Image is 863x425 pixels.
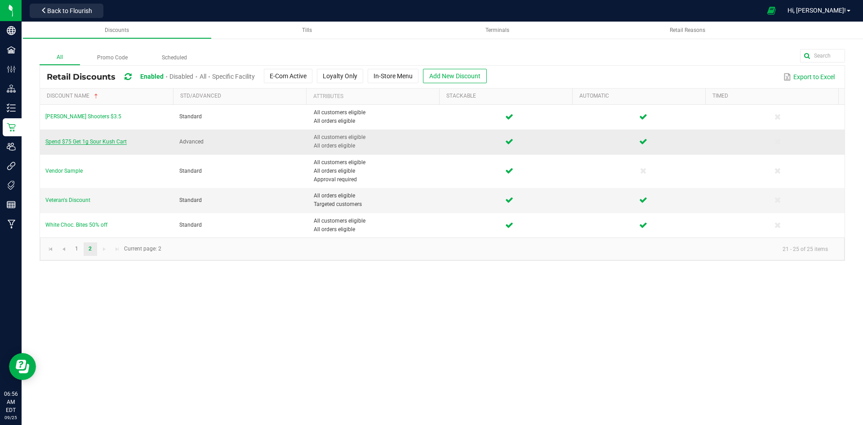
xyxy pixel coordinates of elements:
span: Specific Facility [212,73,255,80]
input: Search [800,49,845,63]
span: Standard [179,168,202,174]
span: All customers eligible [314,133,437,142]
span: Go to the first page [47,246,54,253]
inline-svg: Tags [7,181,16,190]
span: All orders eligible [314,142,437,150]
a: TimedSortable [712,93,835,100]
a: Go to the previous page [57,242,70,256]
inline-svg: Reports [7,200,16,209]
span: Enabled [140,73,164,80]
inline-svg: Integrations [7,161,16,170]
span: All customers eligible [314,217,437,225]
span: Disabled [169,73,193,80]
iframe: Resource center [9,353,36,380]
span: All orders eligible [314,167,437,175]
span: All orders eligible [314,225,437,234]
span: Go to the previous page [60,246,67,253]
span: Discounts [105,27,129,33]
span: Standard [179,197,202,203]
span: Vendor Sample [45,168,83,174]
kendo-pager: Current page: 2 [40,237,845,260]
div: Retail Discounts [47,69,494,85]
inline-svg: Inventory [7,103,16,112]
label: Scheduled [145,51,204,65]
span: Targeted customers [314,200,437,209]
a: Page 2 [84,242,97,256]
span: All customers eligible [314,108,437,117]
button: Add New Discount [423,69,487,83]
span: All customers eligible [314,158,437,167]
label: All [40,50,80,65]
label: Promo Code [80,51,145,65]
kendo-pager-info: 21 - 25 of 25 items [167,242,835,256]
button: Export to Excel [781,69,837,85]
span: Spend $75 Get 1g Sour Kush Cart [45,139,127,145]
span: Standard [179,113,202,120]
span: Sortable [93,93,100,100]
span: Hi, [PERSON_NAME]! [787,7,846,14]
span: All orders eligible [314,117,437,125]
button: E-Com Active [264,69,312,83]
button: Loyalty Only [317,69,363,83]
span: Back to Flourish [47,7,92,14]
a: AutomaticSortable [579,93,702,100]
inline-svg: Manufacturing [7,219,16,228]
button: In-Store Menu [368,69,418,83]
span: [PERSON_NAME] Shooters $3.5 [45,113,121,120]
span: Tills [302,27,312,33]
span: Approval required [314,175,437,184]
inline-svg: Company [7,26,16,35]
span: White Choc. Bites 50% off [45,222,107,228]
th: Attributes [306,89,439,105]
inline-svg: Users [7,142,16,151]
span: Veteran's Discount [45,197,90,203]
p: 09/25 [4,414,18,421]
span: All orders eligible [314,192,437,200]
span: Retail Reasons [670,27,705,33]
span: Standard [179,222,202,228]
a: Std/AdvancedSortable [180,93,302,100]
span: Terminals [485,27,509,33]
span: All [200,73,206,80]
a: StackableSortable [446,93,569,100]
span: Add New Discount [429,72,480,80]
a: Discount NameSortable [47,93,169,100]
a: Go to the first page [44,242,57,256]
a: Page 1 [70,242,83,256]
span: Open Ecommerce Menu [761,2,782,19]
inline-svg: Distribution [7,84,16,93]
inline-svg: Configuration [7,65,16,74]
span: Advanced [179,139,204,145]
inline-svg: Retail [7,123,16,132]
p: 06:56 AM EDT [4,390,18,414]
button: Back to Flourish [30,4,103,18]
inline-svg: Facilities [7,45,16,54]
